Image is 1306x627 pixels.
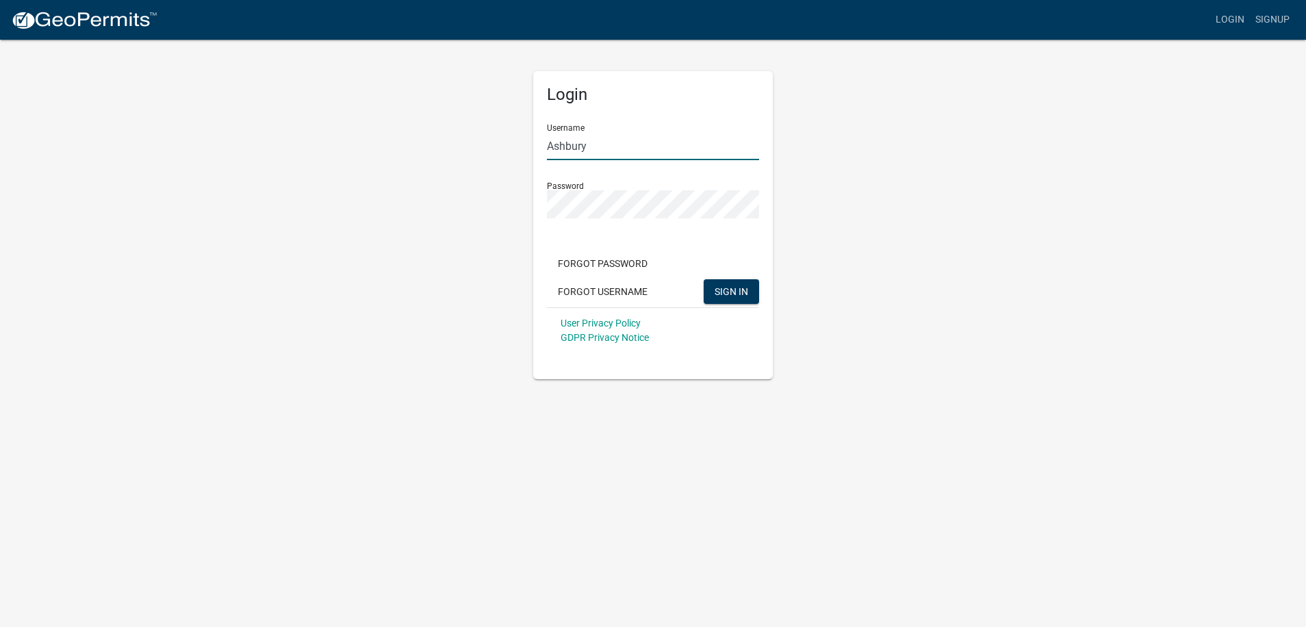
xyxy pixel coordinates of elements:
[561,318,641,329] a: User Privacy Policy
[547,251,658,276] button: Forgot Password
[547,279,658,304] button: Forgot Username
[704,279,759,304] button: SIGN IN
[1250,7,1295,33] a: Signup
[1210,7,1250,33] a: Login
[547,85,759,105] h5: Login
[715,285,748,296] span: SIGN IN
[561,332,649,343] a: GDPR Privacy Notice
